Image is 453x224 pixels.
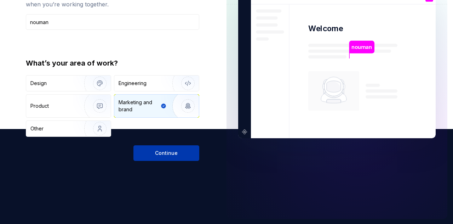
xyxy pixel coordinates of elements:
div: Marketing and brand [119,99,159,113]
div: Other [30,125,44,132]
div: Product [30,102,49,110]
div: Engineering [119,80,147,87]
p: nouman [351,43,372,51]
div: What’s your area of work? [26,58,199,68]
p: Welcome [308,23,343,34]
button: Continue [133,145,199,161]
div: Design [30,80,47,87]
input: Han Solo [26,14,199,30]
span: Continue [155,150,178,157]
